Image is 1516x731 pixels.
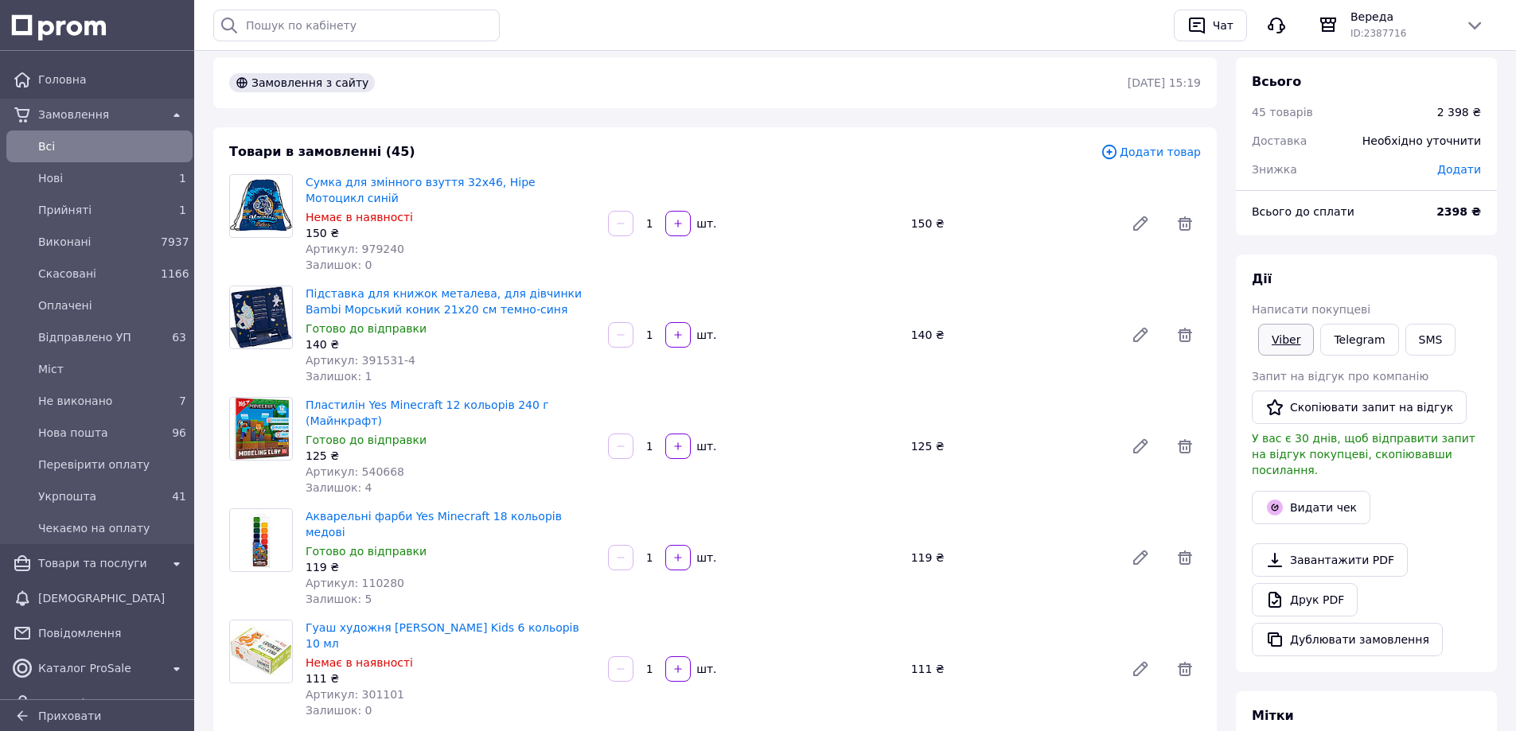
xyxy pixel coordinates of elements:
[1252,583,1358,616] a: Друк PDF
[1252,432,1475,476] span: У вас є 30 днів, щоб відправити запит на відгук покупцеві, скопіювавши посилання.
[306,704,372,717] span: Залишок: 0
[230,286,292,348] img: Підставка для книжок металева, для дівчинки Bambi Морський коник 21х20 см темно-синя
[38,393,154,409] span: Не виконано
[692,550,718,566] div: шт.
[306,287,582,316] a: Підставка для книжок металева, для дівчинки Bambi Морський коник 21х20 см темно-синя
[306,593,372,605] span: Залишок: 5
[213,10,500,41] input: Пошук по кабінету
[38,329,154,345] span: Відправлено УП
[38,488,154,504] span: Укрпошта
[179,172,186,185] span: 1
[1350,28,1406,39] span: ID: 2387716
[38,361,186,377] span: Міст
[905,324,1118,346] div: 140 ₴
[1252,271,1272,286] span: Дії
[229,73,375,92] div: Замовлення з сайту
[306,688,404,701] span: Артикул: 301101
[1320,324,1398,356] a: Telegram
[692,438,718,454] div: шт.
[1124,653,1156,685] a: Редагувати
[905,212,1118,235] div: 150 ₴
[1353,123,1491,158] div: Необхідно уточнити
[172,426,186,439] span: 96
[1252,303,1370,316] span: Написати покупцеві
[161,235,189,248] span: 7937
[1436,205,1481,218] b: 2398 ₴
[1124,208,1156,239] a: Редагувати
[306,448,595,464] div: 125 ₴
[1169,542,1201,574] span: Видалити
[306,656,413,669] span: Немає в наявності
[306,671,595,686] div: 111 ₴
[306,243,404,255] span: Артикул: 979240
[1169,653,1201,685] span: Видалити
[1210,14,1237,37] div: Чат
[1252,391,1467,424] button: Скопіювати запит на відгук
[38,107,161,122] span: Замовлення
[306,211,413,224] span: Немає в наявності
[306,434,427,446] span: Готово до відправки
[306,336,595,352] div: 140 ₴
[161,267,189,280] span: 1166
[1124,430,1156,462] a: Редагувати
[38,520,186,536] span: Чекаємо на оплату
[172,331,186,344] span: 63
[692,327,718,343] div: шт.
[179,204,186,216] span: 1
[230,175,292,236] img: Сумка для змінного взуття 32х46, Hipe Мотоцикл синій
[306,621,579,650] a: Гуаш художня [PERSON_NAME] Kids 6 кольорів 10 мл
[1124,319,1156,351] a: Редагувати
[172,490,186,503] span: 41
[306,322,427,335] span: Готово до відправки
[306,465,404,478] span: Артикул: 540668
[38,297,186,313] span: Оплачені
[1252,708,1294,723] span: Мітки
[38,695,186,711] span: Покупці
[38,138,186,154] span: Всi
[1128,76,1201,89] time: [DATE] 15:19
[905,658,1118,680] div: 111 ₴
[905,435,1118,457] div: 125 ₴
[306,176,536,204] a: Сумка для змінного взуття 32х46, Hipe Мотоцикл синій
[1252,106,1313,119] span: 45 товарів
[1169,208,1201,239] span: Видалити
[306,370,372,383] span: Залишок: 1
[1405,324,1456,356] button: SMS
[1350,9,1452,25] span: Вереда
[1258,324,1314,356] a: Viber
[1252,491,1370,524] button: Видати чек
[306,545,427,558] span: Готово до відправки
[38,555,161,571] span: Товари та послуги
[306,481,372,494] span: Залишок: 4
[1101,143,1201,161] span: Додати товар
[38,72,186,87] span: Головна
[1252,163,1297,176] span: Знижка
[1252,543,1408,577] a: Завантажити PDF
[38,170,154,186] span: Нові
[306,259,372,271] span: Залишок: 0
[1174,10,1247,41] button: Чат
[1169,319,1201,351] span: Видалити
[306,225,595,241] div: 150 ₴
[38,457,186,472] span: Перевірити оплату
[38,425,154,441] span: Нова пошта
[232,398,291,460] img: Пластилін Yes Minecraft 12 кольорів 240 г (Майнкрафт)
[1252,370,1428,383] span: Запит на відгук про компанію
[1252,74,1301,89] span: Всього
[229,144,415,159] span: Товари в замовленні (45)
[306,510,562,539] a: Акварельні фарби Yes Minecraft 18 кольорів медові
[1437,104,1481,120] div: 2 398 ₴
[306,399,549,427] a: Пластилін Yes Minecraft 12 кольорів 240 г (Майнкрафт)
[38,234,154,250] span: Виконані
[1124,542,1156,574] a: Редагувати
[38,266,154,282] span: Скасовані
[306,354,415,367] span: Артикул: 391531-4
[1252,134,1307,147] span: Доставка
[230,509,292,571] img: Акварельні фарби Yes Minecraft 18 кольорів медові
[306,577,404,589] span: Артикул: 110280
[692,216,718,231] div: шт.
[306,559,595,575] div: 119 ₴
[179,395,186,407] span: 7
[38,710,101,722] span: Приховати
[38,590,186,606] span: [DEMOGRAPHIC_DATA]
